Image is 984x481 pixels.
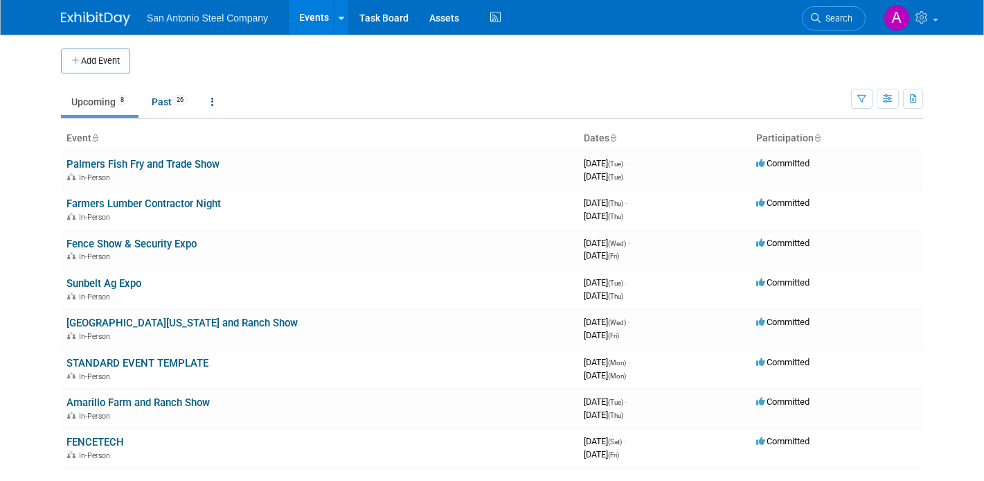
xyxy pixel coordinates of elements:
img: In-Person Event [67,412,75,419]
span: (Wed) [608,240,626,247]
span: Committed [756,238,809,248]
span: - [628,357,630,367]
span: Committed [756,317,809,327]
img: In-Person Event [67,332,75,339]
th: Participation [751,127,923,150]
span: Committed [756,436,809,446]
span: [DATE] [584,370,626,381]
span: - [625,396,627,407]
span: (Mon) [608,372,626,380]
a: Amarillo Farm and Ranch Show [66,396,210,409]
span: - [625,198,627,208]
span: Committed [756,277,809,288]
span: [DATE] [584,317,630,327]
span: - [628,317,630,327]
span: Committed [756,396,809,407]
th: Event [61,127,578,150]
span: (Tue) [608,173,623,181]
span: (Sat) [608,438,622,446]
span: Committed [756,198,809,208]
span: In-Person [79,252,114,261]
a: Palmers Fish Fry and Trade Show [66,158,220,170]
span: In-Person [79,451,114,460]
img: Ashton Rugh [884,5,910,31]
span: [DATE] [584,357,630,367]
span: (Fri) [608,451,619,459]
span: [DATE] [584,436,626,446]
span: - [625,277,627,288]
a: Past26 [141,89,198,115]
img: In-Person Event [67,451,75,458]
a: Sort by Event Name [91,132,98,143]
span: 26 [172,95,188,105]
span: In-Person [79,412,114,421]
span: (Thu) [608,292,623,300]
button: Add Event [61,49,130,73]
span: [DATE] [584,198,627,208]
span: [DATE] [584,290,623,301]
span: (Thu) [608,213,623,220]
span: [DATE] [584,211,623,221]
span: In-Person [79,173,114,182]
span: San Antonio Steel Company [147,12,268,24]
a: Upcoming8 [61,89,138,115]
img: In-Person Event [67,292,75,299]
span: (Fri) [608,252,619,260]
span: 8 [116,95,128,105]
a: Sort by Participation Type [814,132,821,143]
span: (Tue) [608,160,623,168]
img: ExhibitDay [61,12,130,26]
span: (Mon) [608,359,626,367]
span: [DATE] [584,250,619,261]
th: Dates [578,127,751,150]
a: Farmers Lumber Contractor Night [66,198,221,210]
a: Fence Show & Security Expo [66,238,197,250]
span: (Fri) [608,332,619,340]
span: Committed [756,158,809,168]
span: - [624,436,626,446]
a: FENCETECH [66,436,124,448]
span: [DATE] [584,410,623,420]
span: [DATE] [584,277,627,288]
span: [DATE] [584,238,630,248]
span: [DATE] [584,158,627,168]
img: In-Person Event [67,173,75,180]
span: Committed [756,357,809,367]
span: (Thu) [608,200,623,207]
a: [GEOGRAPHIC_DATA][US_STATE] and Ranch Show [66,317,298,329]
span: (Thu) [608,412,623,419]
span: In-Person [79,292,114,301]
span: [DATE] [584,171,623,182]
span: [DATE] [584,449,619,460]
span: In-Person [79,332,114,341]
img: In-Person Event [67,252,75,259]
img: In-Person Event [67,213,75,220]
span: - [628,238,630,248]
span: In-Person [79,372,114,381]
span: (Tue) [608,399,623,406]
span: - [625,158,627,168]
span: [DATE] [584,330,619,340]
span: (Wed) [608,319,626,326]
span: Search [821,13,852,24]
span: (Tue) [608,279,623,287]
span: In-Person [79,213,114,222]
a: STANDARD EVENT TEMPLATE [66,357,208,369]
a: Search [802,6,866,30]
span: [DATE] [584,396,627,407]
a: Sunbelt Ag Expo [66,277,141,290]
a: Sort by Start Date [609,132,616,143]
img: In-Person Event [67,372,75,379]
